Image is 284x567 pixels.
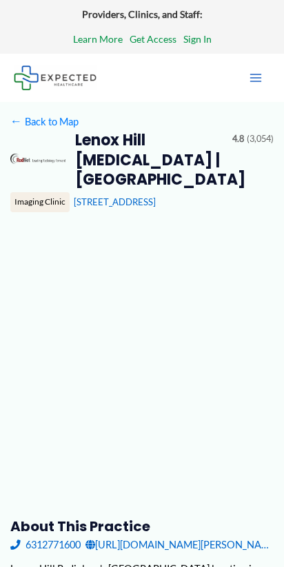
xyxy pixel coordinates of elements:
span: (3,054) [247,131,274,147]
img: Expected Healthcare Logo - side, dark font, small [14,65,97,90]
a: Learn More [73,30,123,48]
div: Imaging Clinic [10,192,70,212]
strong: Providers, Clinics, and Staff: [82,8,203,20]
a: Sign In [183,30,212,48]
a: [STREET_ADDRESS] [74,196,156,207]
h3: About this practice [10,517,274,535]
span: ← [10,115,23,127]
span: 4.8 [232,131,244,147]
button: Main menu toggle [241,63,270,92]
a: ←Back to Map [10,112,79,131]
a: Get Access [130,30,176,48]
h2: Lenox Hill [MEDICAL_DATA] | [GEOGRAPHIC_DATA] [75,131,223,189]
a: [URL][DOMAIN_NAME][PERSON_NAME] [85,535,274,554]
a: 6312771600 [10,535,81,554]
